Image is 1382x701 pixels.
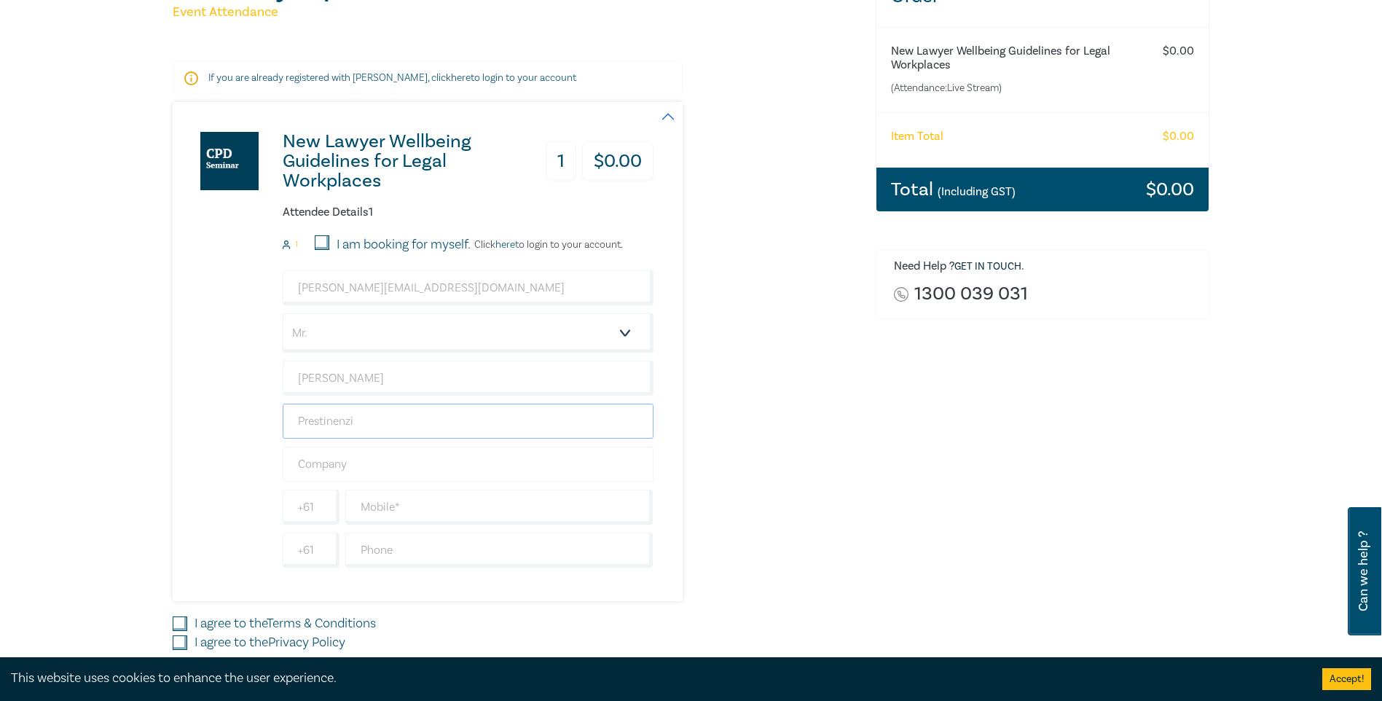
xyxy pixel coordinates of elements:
a: here [451,71,471,85]
label: I am booking for myself. [337,235,471,254]
h3: $ 0.00 [582,141,653,181]
button: Accept cookies [1322,668,1371,690]
h3: 1 [546,141,576,181]
a: 1300 039 031 [914,284,1028,304]
span: Can we help ? [1357,516,1370,627]
p: If you are already registered with [PERSON_NAME], click to login to your account [208,71,647,85]
h6: Item Total [891,130,943,144]
input: First Name* [283,361,653,396]
small: (Including GST) [938,184,1016,199]
h6: $ 0.00 [1163,44,1194,58]
h6: Attendee Details 1 [283,205,653,219]
input: Phone [345,533,653,568]
small: (Attendance: Live Stream ) [891,81,1136,95]
a: Terms & Conditions [267,615,376,632]
input: Mobile* [345,490,653,525]
label: I agree to the [195,614,376,633]
h3: $ 0.00 [1146,180,1194,199]
h3: New Lawyer Wellbeing Guidelines for Legal Workplaces [283,132,522,191]
h6: $ 0.00 [1163,130,1194,144]
input: Last Name* [283,404,653,439]
a: Get in touch [954,260,1021,273]
a: here [495,238,515,251]
input: +61 [283,490,339,525]
img: New Lawyer Wellbeing Guidelines for Legal Workplaces [200,132,259,190]
label: I agree to the [195,633,345,652]
h3: Total [891,180,1016,199]
h6: Need Help ? . [894,259,1198,274]
small: 1 [295,240,298,250]
h5: Event Attendance [173,4,858,21]
input: +61 [283,533,339,568]
div: This website uses cookies to enhance the user experience. [11,669,1300,688]
input: Attendee Email* [283,270,653,305]
input: Company [283,447,653,482]
a: Privacy Policy [268,634,345,651]
h6: New Lawyer Wellbeing Guidelines for Legal Workplaces [891,44,1136,72]
p: Click to login to your account. [471,239,623,251]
